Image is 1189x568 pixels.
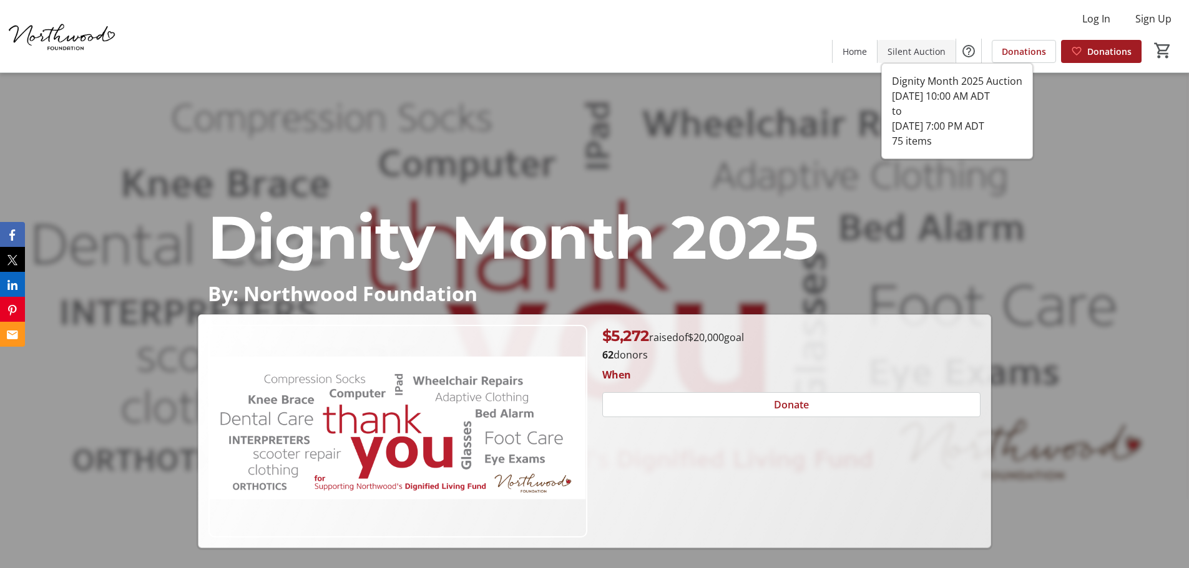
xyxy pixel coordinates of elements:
p: raised of goal [602,325,744,347]
a: Donations [992,40,1056,63]
p: donors [602,347,981,362]
div: [DATE] 7:00 PM ADT [892,118,1022,133]
b: 62 [602,348,614,362]
span: Log In [1082,11,1110,26]
span: Donate [774,397,809,412]
a: Silent Auction [878,40,956,63]
p: By: Northwood Foundation [208,282,981,304]
button: Cart [1152,39,1174,62]
span: Donations [1002,45,1046,58]
span: Home [843,45,867,58]
span: Donations [1087,45,1132,58]
div: Dignity Month 2025 Auction [892,74,1022,89]
img: Campaign CTA Media Photo [208,325,587,537]
div: 75 items [892,133,1022,148]
button: Sign Up [1125,9,1182,29]
span: $5,272 [602,327,649,345]
span: Dignity Month 2025 [208,201,818,274]
img: Northwood Foundation's Logo [7,5,119,67]
button: Donate [602,392,981,417]
div: [DATE] 10:00 AM ADT [892,89,1022,103]
span: Sign Up [1135,11,1172,26]
button: Log In [1072,9,1120,29]
div: to [892,103,1022,118]
a: Home [833,40,877,63]
span: $20,000 [688,330,724,344]
button: Help [956,39,981,64]
div: When [602,367,631,382]
a: Donations [1061,40,1142,63]
span: Silent Auction [888,45,946,58]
